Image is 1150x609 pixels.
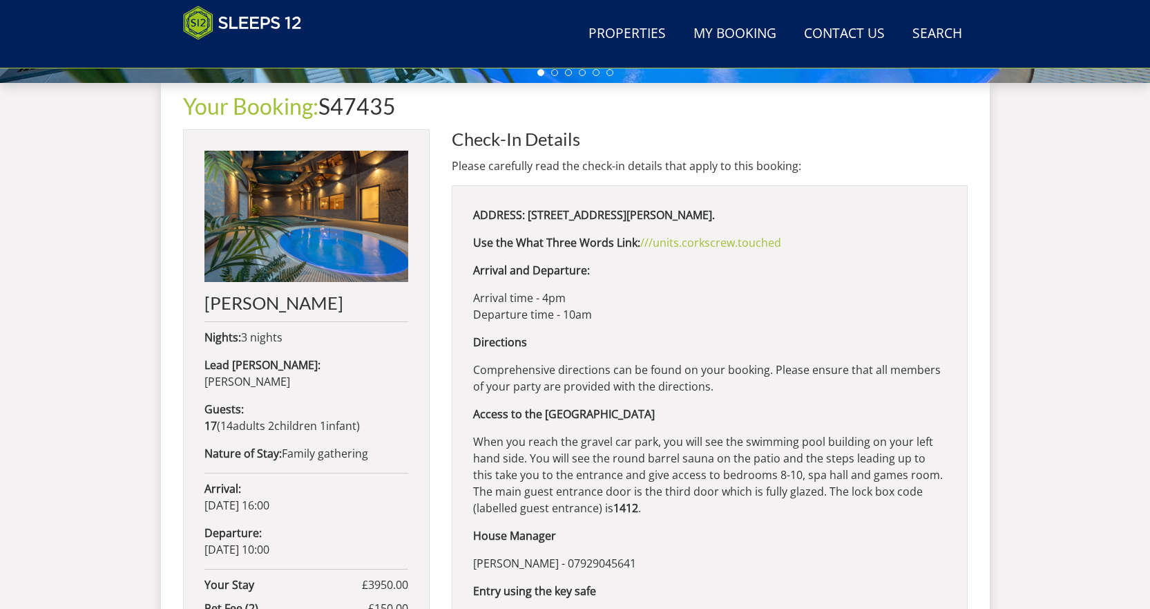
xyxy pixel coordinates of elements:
[798,19,890,50] a: Contact Us
[204,151,408,312] a: [PERSON_NAME]
[452,129,968,149] h2: Check-In Details
[183,93,318,120] a: Your Booking:
[452,158,968,174] p: Please carefully read the check-in details that apply to this booking:
[473,263,590,278] strong: Arrival and Departure:
[204,357,320,373] strong: Lead [PERSON_NAME]:
[204,577,362,593] strong: Your Stay
[473,555,946,572] p: [PERSON_NAME] - 07929045641
[368,577,408,592] span: 3950.00
[204,330,241,345] strong: Nights:
[473,235,640,250] strong: Use the What Three Words Link:​
[473,433,946,516] p: When you reach the gravel car park, you will see the swimming pool building on your left hand sid...
[473,528,556,543] strong: House Manager
[183,94,968,118] h1: S47435
[204,480,408,514] p: [DATE] 16:00
[473,335,527,350] strong: Directions
[220,418,265,433] span: adult
[473,207,715,223] strong: ADDRESS: [STREET_ADDRESS][PERSON_NAME].
[268,418,274,433] span: 2
[220,418,233,433] span: 14
[265,418,317,433] span: child
[176,48,321,60] iframe: Customer reviews powered by Trustpilot
[299,418,317,433] span: ren
[204,374,290,389] span: [PERSON_NAME]
[204,418,360,433] span: ( )
[204,402,244,417] strong: Guests:
[640,235,781,250] a: ///units.corkscrew.touched
[204,293,408,312] h2: [PERSON_NAME]
[204,329,408,346] p: 3 nights
[688,19,782,50] a: My Booking
[473,583,596,599] strong: Entry using the key safe
[907,19,968,50] a: Search
[204,525,262,541] strong: Departure:
[583,19,671,50] a: Properties
[204,446,282,461] strong: Nature of Stay:
[317,418,356,433] span: infant
[473,406,655,422] strong: Access to the [GEOGRAPHIC_DATA]
[260,418,265,433] span: s
[204,525,408,558] p: [DATE] 10:00
[204,445,408,462] p: Family gathering
[204,481,241,496] strong: Arrival:
[204,418,217,433] strong: 17
[183,6,302,40] img: Sleeps 12
[473,290,946,323] p: Arrival time - 4pm Departure time - 10am
[473,362,946,395] p: Comprehensive directions can be found on your booking. Please ensure that all members of your par...
[320,418,326,433] span: 1
[362,577,408,593] span: £
[613,500,638,516] strong: 1412
[204,151,408,282] img: An image of 'Hares Barton'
